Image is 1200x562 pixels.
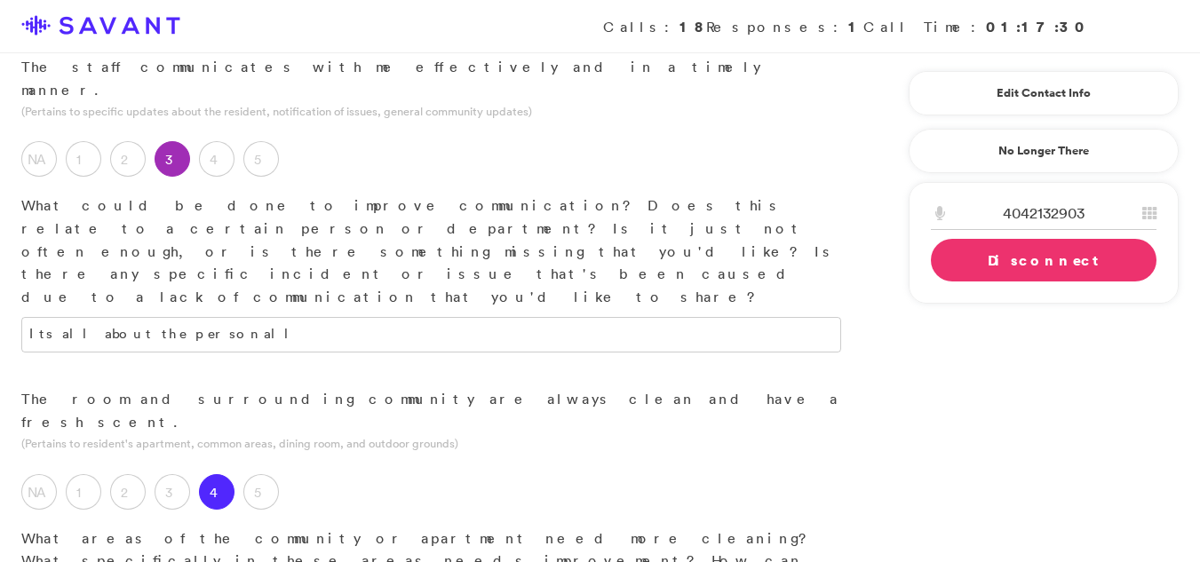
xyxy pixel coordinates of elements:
label: 1 [66,141,101,177]
label: 3 [155,141,190,177]
label: 5 [243,141,279,177]
strong: 1 [848,17,863,36]
label: 1 [66,474,101,510]
a: Disconnect [931,239,1156,281]
p: The staff communicates with me effectively and in a timely manner. [21,56,841,101]
a: No Longer There [909,129,1179,173]
label: 3 [155,474,190,510]
label: 2 [110,474,146,510]
label: 4 [199,141,234,177]
p: The room and surrounding community are always clean and have a fresh scent. [21,388,841,433]
p: (Pertains to specific updates about the resident, notification of issues, general community updates) [21,103,841,120]
label: 2 [110,141,146,177]
strong: 18 [679,17,706,36]
label: NA [21,474,57,510]
label: 4 [199,474,234,510]
a: Edit Contact Info [931,79,1156,107]
label: 5 [243,474,279,510]
label: NA [21,141,57,177]
strong: 01:17:30 [986,17,1090,36]
p: What could be done to improve communication? Does this relate to a certain person or department? ... [21,194,841,308]
p: (Pertains to resident's apartment, common areas, dining room, and outdoor grounds) [21,435,841,452]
